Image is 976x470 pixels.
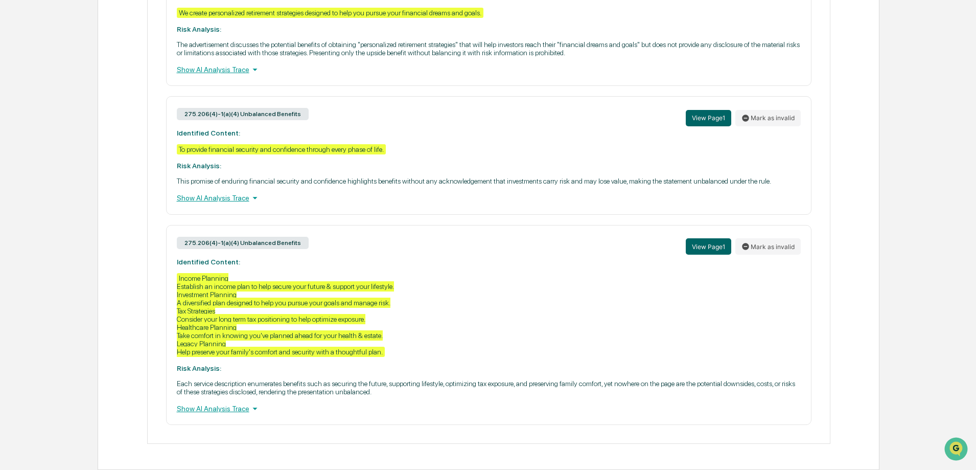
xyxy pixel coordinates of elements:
[177,162,221,170] strong: Risk Analysis:
[177,108,309,120] div: 275.206(4)-1(a)(4) Unbalanced Benefits
[943,436,971,464] iframe: Open customer support
[20,140,29,148] img: 1746055101610-c473b297-6a78-478c-a979-82029cc54cd1
[21,78,40,97] img: 8933085812038_c878075ebb4cc5468115_72.jpg
[177,144,386,154] div: To provide financial security and confidence through every phase of life.
[177,40,801,57] p: The advertisement discusses the potential benefits of obtaining "personalized retirement strategi...
[686,238,731,255] button: View Page1
[85,139,88,147] span: •
[177,177,801,185] p: This promise of enduring financial security and confidence highlights benefits without any acknow...
[10,202,18,210] div: 🔎
[20,182,66,192] span: Preclearance
[10,114,68,122] div: Past conversations
[10,21,186,38] p: How can we help?
[6,177,70,196] a: 🖐️Preclearance
[177,364,221,372] strong: Risk Analysis:
[32,139,83,147] span: [PERSON_NAME]
[177,258,240,266] strong: Identified Content:
[70,177,131,196] a: 🗄️Attestations
[735,110,801,126] button: Mark as invalid
[158,111,186,124] button: See all
[6,197,68,215] a: 🔎Data Lookup
[735,238,801,255] button: Mark as invalid
[174,81,186,94] button: Start new chat
[84,182,127,192] span: Attestations
[686,110,731,126] button: View Page1
[10,129,27,146] img: Jack Rasmussen
[46,78,168,88] div: Start new chat
[10,78,29,97] img: 1746055101610-c473b297-6a78-478c-a979-82029cc54cd1
[20,201,64,211] span: Data Lookup
[90,139,111,147] span: [DATE]
[177,25,221,33] strong: Risk Analysis:
[177,129,240,137] strong: Identified Content:
[177,403,801,414] div: Show AI Analysis Trace
[177,64,801,75] div: Show AI Analysis Trace
[72,226,124,234] a: Powered byPylon
[74,183,82,191] div: 🗄️
[177,192,801,204] div: Show AI Analysis Trace
[102,226,124,234] span: Pylon
[177,8,483,18] div: We create personalized retirement strategies designed to help you pursue your financial dreams an...
[177,379,801,396] p: Each service description enumerates benefits such as securing the future, supporting lifestyle, o...
[10,183,18,191] div: 🖐️
[46,88,141,97] div: We're available if you need us!
[177,273,394,357] div: Income Planning Establish an income plan to help secure your future & support your lifestyle. Inv...
[177,237,309,249] div: 275.206(4)-1(a)(4) Unbalanced Benefits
